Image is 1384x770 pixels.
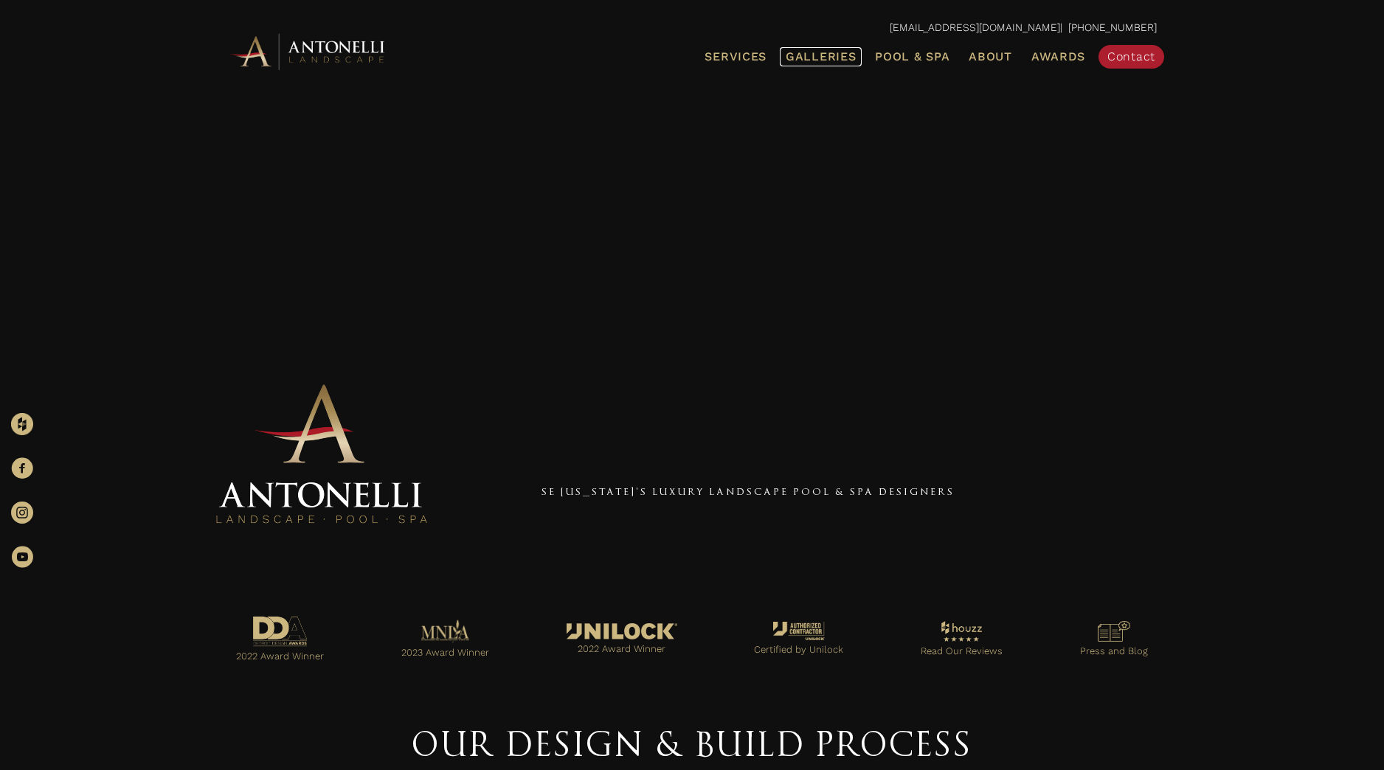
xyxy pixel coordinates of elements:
span: Galleries [786,49,856,63]
span: Pool & Spa [875,49,949,63]
span: Awards [1031,49,1085,63]
a: Go to https://antonellilandscape.com/featured-projects/the-white-house/ [542,620,701,662]
a: Awards [1025,47,1091,66]
a: Go to https://www.houzz.com/professionals/landscape-architects-and-landscape-designers/antonelli-... [897,617,1027,665]
a: Go to https://antonellilandscape.com/pool-and-spa/dont-stop-believing/ [378,616,513,666]
a: Galleries [780,47,862,66]
a: Contact [1098,45,1164,69]
a: Pool & Spa [869,47,955,66]
a: [EMAIL_ADDRESS][DOMAIN_NAME] [890,21,1060,33]
a: About [963,47,1018,66]
a: Go to https://antonellilandscape.com/press-media/ [1056,617,1172,664]
img: Antonelli Stacked Logo [211,378,432,531]
p: | [PHONE_NUMBER] [227,18,1157,38]
a: Services [699,47,772,66]
span: Our Design & Build Process [412,724,972,764]
span: About [969,51,1012,63]
span: Contact [1107,49,1155,63]
img: Houzz [11,413,33,435]
span: Services [705,51,767,63]
img: Antonelli Horizontal Logo [227,31,390,72]
a: Go to https://antonellilandscape.com/pool-and-spa/executive-sweet/ [212,612,348,669]
a: SE [US_STATE]'s Luxury Landscape Pool & Spa Designers [542,485,955,497]
a: Go to https://antonellilandscape.com/unilock-authorized-contractor/ [730,618,868,663]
